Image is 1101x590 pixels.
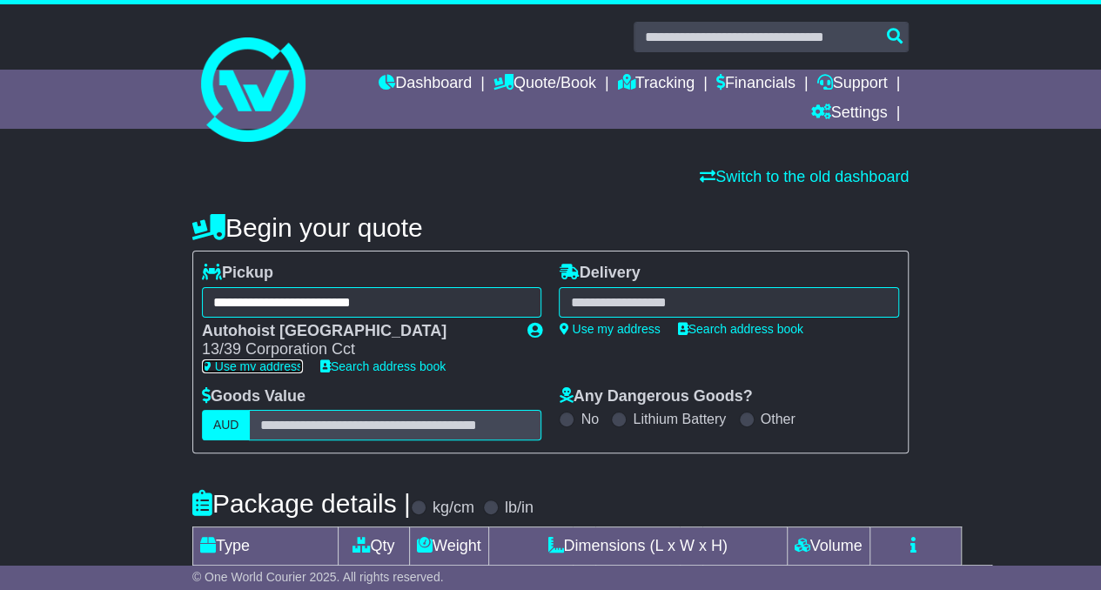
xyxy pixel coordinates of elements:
td: Dimensions (L x W x H) [488,527,787,566]
td: Type [192,527,338,566]
label: Goods Value [202,387,305,406]
label: Pickup [202,264,273,283]
a: Switch to the old dashboard [700,168,909,185]
a: Quote/Book [493,70,596,99]
td: Qty [338,527,409,566]
label: No [581,411,598,427]
a: Search address book [320,359,446,373]
div: Autohoist [GEOGRAPHIC_DATA] [202,322,510,341]
a: Use my address [559,322,660,336]
label: lb/in [505,499,534,518]
label: Other [761,411,796,427]
td: Volume [787,527,869,566]
td: Weight [409,527,488,566]
div: 13/39 Corporation Cct [202,340,510,359]
span: © One World Courier 2025. All rights reserved. [192,570,444,584]
h4: Package details | [192,489,411,518]
a: Tracking [618,70,695,99]
a: Dashboard [379,70,472,99]
label: Lithium Battery [633,411,726,427]
label: Delivery [559,264,640,283]
a: Support [816,70,887,99]
a: Use my address [202,359,303,373]
a: Financials [716,70,796,99]
a: Settings [810,99,887,129]
a: Search address book [678,322,803,336]
label: kg/cm [433,499,474,518]
label: Any Dangerous Goods? [559,387,752,406]
label: AUD [202,410,251,440]
h4: Begin your quote [192,213,909,242]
